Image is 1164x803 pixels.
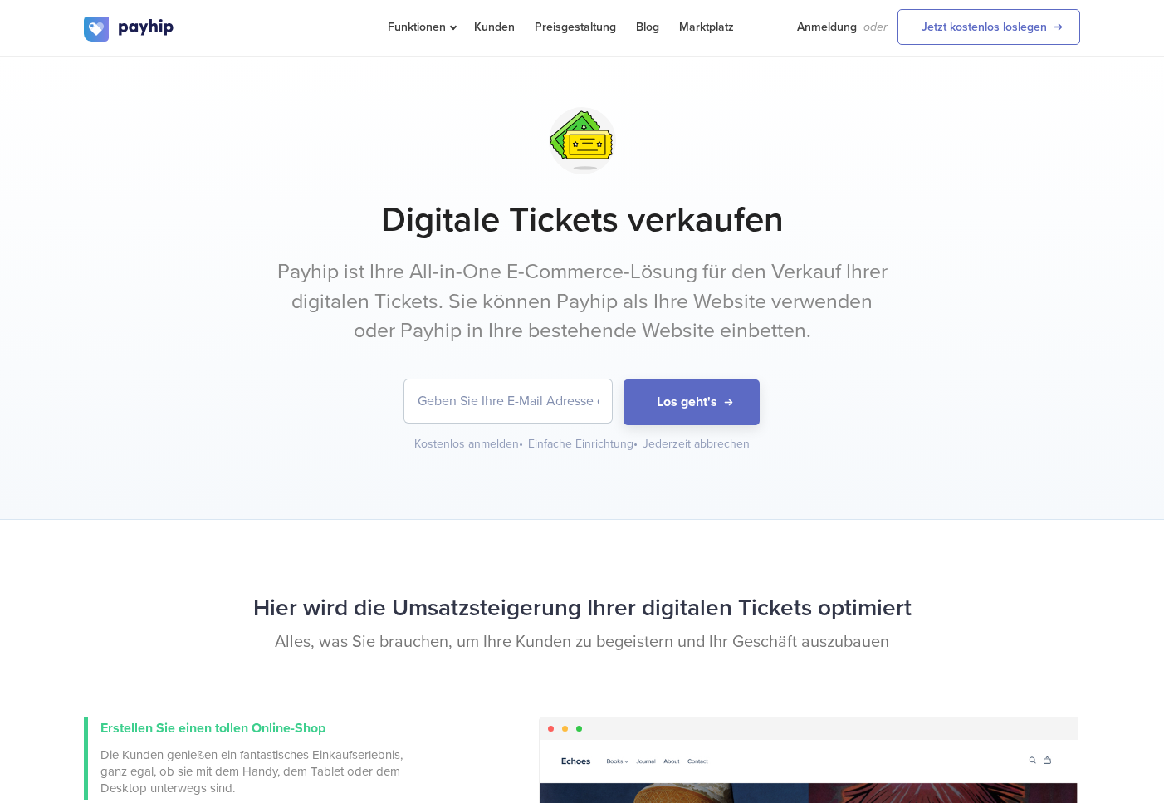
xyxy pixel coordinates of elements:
span: • [633,437,638,451]
span: Erstellen Sie einen tollen Online-Shop [100,720,325,737]
h2: Hier wird die Umsatzsteigerung Ihrer digitalen Tickets optimiert [84,586,1080,630]
a: Erstellen Sie einen tollen Online-Shop Die Kunden genießen ein fantastisches Einkaufserlebnis, ga... [84,717,416,800]
div: Jederzeit abbrechen [643,436,750,453]
span: Die Kunden genießen ein fantastisches Einkaufserlebnis, ganz egal, ob sie mit dem Handy, dem Tabl... [100,747,416,796]
h1: Digitale Tickets verkaufen [84,199,1080,241]
img: logo.svg [84,17,175,42]
span: Funktionen [388,20,454,34]
input: Geben Sie Ihre E-Mail Adresse ein [404,379,612,423]
div: Kostenlos anmelden [414,436,525,453]
span: • [519,437,523,451]
a: Jetzt kostenlos loslegen [897,9,1080,45]
button: Los geht's [624,379,760,425]
p: Payhip ist Ihre All-in-One E-Commerce-Lösung für den Verkauf Ihrer digitalen Tickets. Sie können ... [271,257,893,346]
p: Alles, was Sie brauchen, um Ihre Kunden zu begeistern und Ihr Geschäft auszubauen [84,630,1080,654]
img: svg+xml;utf8,%3Csvg%20viewBox%3D%220%200%20100%20100%22%20xmlns%3D%22http%3A%2F%2Fwww.w3.org%2F20... [540,99,624,183]
div: Einfache Einrichtung [528,436,639,453]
